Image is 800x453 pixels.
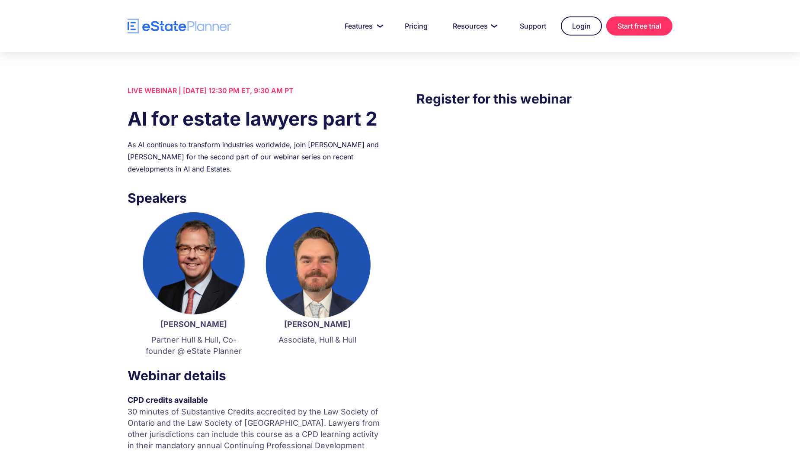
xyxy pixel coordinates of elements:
a: Resources [442,17,505,35]
a: Features [334,17,390,35]
strong: [PERSON_NAME] [284,320,351,329]
a: Start free trial [606,16,672,36]
div: As AI continues to transform industries worldwide, join [PERSON_NAME] and [PERSON_NAME] for the s... [128,139,384,175]
a: home [128,19,231,34]
a: Support [509,17,557,35]
div: LIVE WEBINAR | [DATE] 12:30 PM ET, 9:30 AM PT [128,84,384,97]
h3: Register for this webinar [416,89,672,109]
a: Pricing [394,17,438,35]
h1: AI for estate lawyers part 2 [128,105,384,132]
a: Login [561,16,602,36]
strong: [PERSON_NAME] [160,320,227,329]
h3: Webinar details [128,366,384,385]
strong: CPD credits available [128,395,208,404]
p: Associate, Hull & Hull [264,334,371,346]
h3: Speakers [128,188,384,208]
p: Partner Hull & Hull, Co-founder @ eState Planner [141,334,247,357]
